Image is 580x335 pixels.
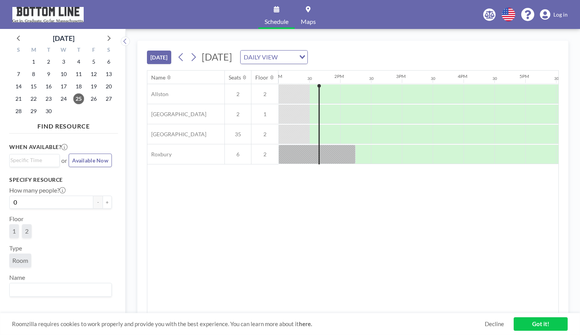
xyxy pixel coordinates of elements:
span: Monday, September 22, 2025 [28,93,39,104]
img: organization-logo [12,7,84,22]
div: 4PM [458,73,467,79]
span: Tuesday, September 16, 2025 [43,81,54,92]
span: Friday, September 5, 2025 [88,56,99,67]
div: S [11,46,26,56]
span: Monday, September 29, 2025 [28,106,39,117]
span: Monday, September 15, 2025 [28,81,39,92]
button: + [103,196,112,209]
span: Wednesday, September 24, 2025 [58,93,69,104]
span: 2 [225,111,251,118]
span: 2 [251,151,278,158]
span: Maps [301,19,316,25]
div: S [101,46,116,56]
div: Name [151,74,165,81]
span: Wednesday, September 10, 2025 [58,69,69,80]
input: Search for option [280,52,295,62]
div: M [26,46,41,56]
span: 2 [251,131,278,138]
span: Saturday, September 13, 2025 [103,69,114,80]
span: Monday, September 8, 2025 [28,69,39,80]
span: Thursday, September 11, 2025 [73,69,84,80]
span: 1 [251,111,278,118]
button: Available Now [69,154,112,167]
span: Tuesday, September 9, 2025 [43,69,54,80]
span: Wednesday, September 3, 2025 [58,56,69,67]
div: Search for option [10,283,111,296]
span: Tuesday, September 2, 2025 [43,56,54,67]
label: Name [9,274,25,281]
div: F [86,46,101,56]
span: Saturday, September 20, 2025 [103,81,114,92]
span: Saturday, September 27, 2025 [103,93,114,104]
button: - [93,196,103,209]
span: Roxbury [147,151,172,158]
span: Saturday, September 6, 2025 [103,56,114,67]
span: Log in [553,11,568,18]
a: here. [299,320,312,327]
span: or [61,157,67,164]
span: Sunday, September 14, 2025 [13,81,24,92]
span: Monday, September 1, 2025 [28,56,39,67]
a: Got it! [514,317,568,331]
input: Search for option [10,285,107,295]
button: [DATE] [147,51,171,64]
span: 2 [25,227,29,235]
label: How many people? [9,186,66,194]
span: Sunday, September 28, 2025 [13,106,24,117]
span: Wednesday, September 17, 2025 [58,81,69,92]
span: Friday, September 19, 2025 [88,81,99,92]
div: 3PM [396,73,406,79]
div: W [56,46,71,56]
span: Tuesday, September 23, 2025 [43,93,54,104]
span: 35 [225,131,251,138]
div: Search for option [10,154,59,166]
div: T [71,46,86,56]
span: Tuesday, September 30, 2025 [43,106,54,117]
div: [DATE] [53,33,74,44]
span: Sunday, September 21, 2025 [13,93,24,104]
a: Decline [485,320,504,328]
span: Friday, September 12, 2025 [88,69,99,80]
div: 30 [554,76,559,81]
span: 6 [225,151,251,158]
h3: Specify resource [9,176,112,183]
span: 1 [12,227,16,235]
div: Search for option [241,51,307,64]
span: DAILY VIEW [242,52,279,62]
h4: FIND RESOURCE [9,119,118,130]
span: [DATE] [202,51,232,63]
div: Seats [229,74,241,81]
span: Available Now [72,157,108,164]
div: Floor [255,74,268,81]
div: 30 [307,76,312,81]
div: T [41,46,56,56]
span: Thursday, September 4, 2025 [73,56,84,67]
span: Roomzilla requires cookies to work properly and provide you with the best experience. You can lea... [12,320,485,328]
span: 2 [251,91,278,98]
span: Thursday, September 25, 2025 [73,93,84,104]
div: 2PM [334,73,344,79]
div: 30 [369,76,374,81]
div: 30 [492,76,497,81]
span: Schedule [265,19,288,25]
input: Search for option [10,156,55,164]
span: Friday, September 26, 2025 [88,93,99,104]
span: [GEOGRAPHIC_DATA] [147,111,206,118]
label: Type [9,244,22,252]
span: 2 [225,91,251,98]
span: Sunday, September 7, 2025 [13,69,24,80]
label: Floor [9,215,24,223]
div: 5PM [519,73,529,79]
a: Log in [540,9,568,20]
span: Thursday, September 18, 2025 [73,81,84,92]
span: [GEOGRAPHIC_DATA] [147,131,206,138]
span: Room [12,257,28,264]
span: Allston [147,91,169,98]
div: 30 [431,76,435,81]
